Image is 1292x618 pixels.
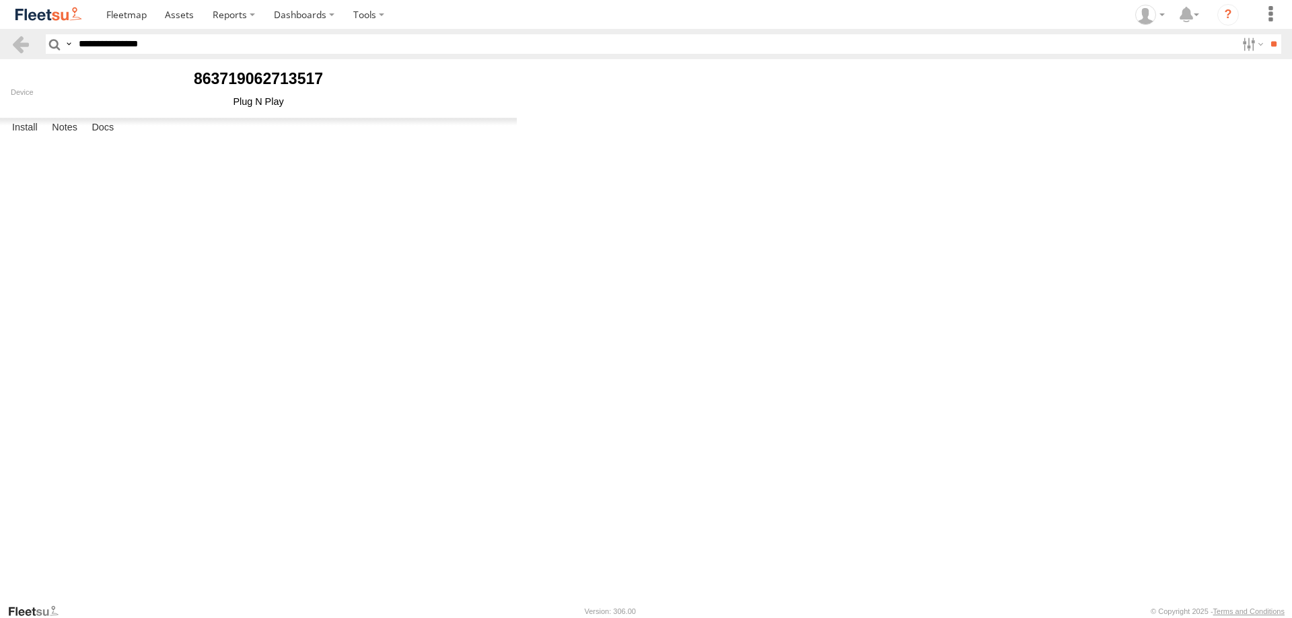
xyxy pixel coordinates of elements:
label: Notes [45,118,84,137]
div: Version: 306.00 [585,607,636,615]
a: Visit our Website [7,605,69,618]
img: fleetsu-logo-horizontal.svg [13,5,83,24]
label: Install [5,118,44,137]
div: Plug N Play [11,96,506,107]
i: ? [1217,4,1239,26]
div: Device [11,88,506,96]
label: Search Filter Options [1237,34,1266,54]
div: Muhammad Babar Raza [1130,5,1170,25]
a: Terms and Conditions [1213,607,1285,615]
label: Docs [85,118,120,137]
a: Back to previous Page [11,34,30,54]
div: © Copyright 2025 - [1151,607,1285,615]
b: 863719062713517 [194,70,323,87]
label: Search Query [63,34,74,54]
